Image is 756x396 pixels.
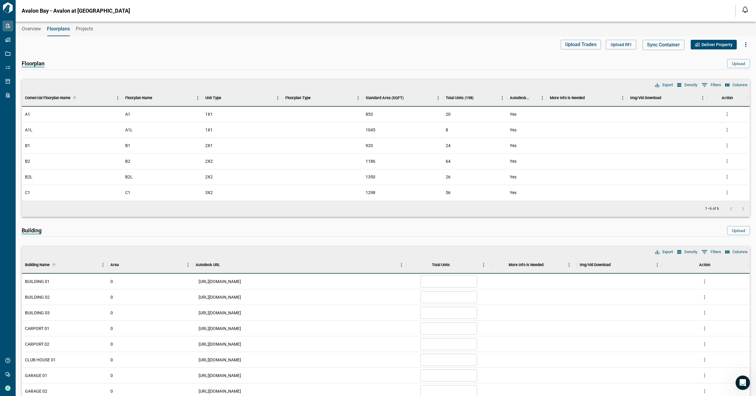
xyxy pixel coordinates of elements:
span: 1X1 [205,111,213,117]
span: Avalon Bay - Avalon at [GEOGRAPHIC_DATA] [22,8,130,14]
span: BUILDING 03 [25,310,50,316]
button: Sort [611,261,619,269]
button: Sort [119,261,127,269]
span: 1045 [366,127,375,133]
span: 56 [446,190,451,195]
button: more [723,172,732,181]
div: Total Units (198) [446,90,473,106]
div: Standard Area (SQFT) [366,90,404,106]
span: 20 [446,112,451,117]
span: 1X1 [205,127,213,133]
button: Sort [311,94,319,102]
span: 8 [446,127,448,132]
button: Sort [473,94,482,102]
div: Floorplan Name [125,90,152,106]
button: Sort [70,94,79,102]
button: Upload [727,226,750,235]
div: Total Units [406,256,491,273]
div: Autodesk URL Added [507,90,547,106]
span: A1 [25,111,30,117]
button: Menu [184,260,193,269]
button: more [723,110,732,119]
span: Building [22,228,42,234]
button: more [700,324,709,333]
span: Yes [510,127,516,133]
span: B2 [125,158,130,164]
a: [URL][DOMAIN_NAME] [199,294,241,300]
button: Sort [221,94,230,102]
button: Sync Container [643,40,684,50]
div: Comercial Floorplan Name [25,90,70,106]
div: Action [707,90,747,106]
div: Floorplan Type [285,90,311,106]
div: Area [107,256,193,273]
span: GARAGE 02 [25,388,47,394]
span: 1350 [366,174,375,180]
span: 1186 [366,158,375,164]
span: 3X2 [205,190,213,196]
button: Menu [498,93,507,102]
button: Sort [585,94,593,102]
span: 853 [366,111,373,117]
div: Img/Vid Download [580,256,611,273]
button: more [723,141,732,150]
button: more [700,355,709,364]
div: Comercial Floorplan Name [22,90,122,106]
span: 2X1 [205,143,213,149]
div: More Info is Needed [550,90,585,106]
div: Unit Type [202,90,282,106]
button: Sort [450,261,458,269]
div: Total Units [432,256,450,273]
div: Floorplan Name [122,90,202,106]
span: 2X2 [205,174,213,180]
span: Yes [510,143,516,149]
button: Menu [698,93,707,102]
button: more [700,277,709,286]
button: more [700,371,709,380]
button: Menu [434,93,443,102]
div: More Info is Needed [509,256,544,273]
a: [URL][DOMAIN_NAME] [199,310,241,316]
div: Action [722,90,733,106]
button: more [723,125,732,134]
p: 1–6 of 6 [705,207,719,211]
span: A1L [25,127,33,133]
div: Floorplan Type [282,90,362,106]
span: 920 [366,143,373,149]
span: 0 [110,388,113,394]
span: B1 [25,143,30,149]
div: Img/Vid Download [577,256,662,273]
button: more [700,387,709,396]
button: Sort [404,94,412,102]
div: Img/Vid Download [627,90,707,106]
span: C1 [25,190,30,196]
button: Menu [479,260,488,269]
button: Upload [727,59,750,68]
div: Total Units (198) [443,90,507,106]
span: B2L [25,174,33,180]
span: Upload RFI [611,42,631,48]
button: Select columns [724,248,749,256]
span: 0 [110,357,113,363]
span: 2X2 [205,158,213,164]
button: Menu [273,93,282,102]
span: Upload Trades [565,42,596,48]
span: A1L [125,127,133,133]
button: more [723,188,732,197]
button: Deliver Property [691,40,737,49]
button: Show filters [700,80,723,90]
button: more [700,340,709,349]
div: Building Name [25,256,50,273]
a: [URL][DOMAIN_NAME] [199,325,241,332]
button: Sort [544,261,552,269]
button: Menu [653,260,662,269]
button: Menu [397,260,406,269]
span: Projects [76,26,93,32]
button: Sort [152,94,161,102]
button: Density [676,81,699,89]
span: B1 [125,143,130,149]
span: 0 [110,294,113,300]
span: 26 [446,174,451,179]
span: Floorplans [47,26,70,32]
a: [URL][DOMAIN_NAME] [199,357,241,363]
